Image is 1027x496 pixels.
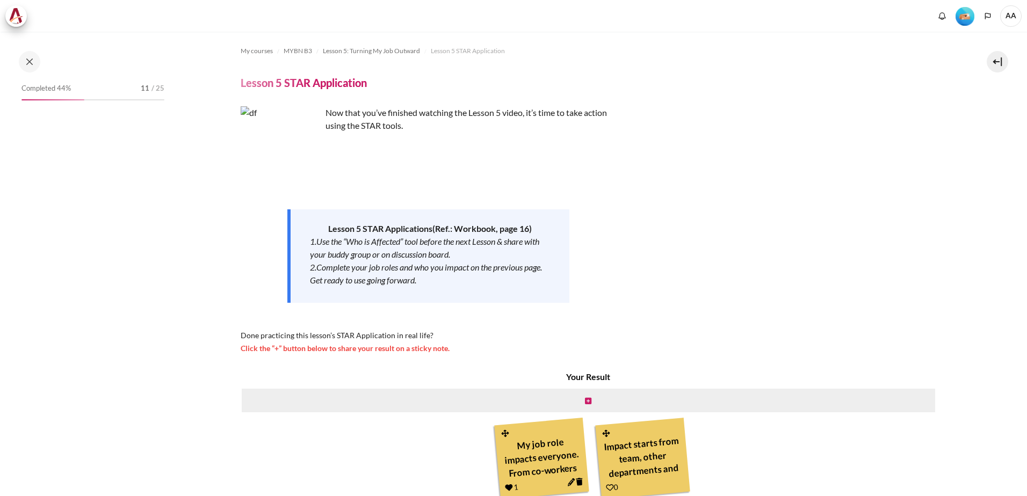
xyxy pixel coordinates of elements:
[310,261,550,287] div: 2.Complete your job roles and who you impact on the previous page. Get ready to use going forward.
[241,106,321,187] img: df
[241,45,273,57] a: My courses
[323,45,420,57] a: Lesson 5: Turning My Job Outward
[567,478,575,486] i: Edit this note
[601,429,611,437] i: Drag and drop this note
[505,481,519,493] div: 1
[576,478,583,486] i: Delete this note
[500,429,510,437] i: Drag and drop this note
[1000,5,1022,27] a: User menu
[21,99,84,100] div: 44%
[602,431,684,482] div: Impact starts from team, other departments and as well customer and clients.
[323,46,420,56] span: Lesson 5: Turning My Job Outward
[980,8,996,24] button: Languages
[431,46,505,56] span: Lesson 5 STAR Application
[284,46,312,56] span: MYBN B3
[951,6,979,26] a: Level #2
[432,223,532,234] strong: ( )
[501,431,583,482] div: My job role impacts everyone. From co-workers to dispatchers to customers to clients.
[1000,5,1022,27] span: AA
[241,331,433,340] span: Done practicing this lesson’s STAR Application in real life?
[956,7,974,26] img: Level #2
[505,484,513,492] i: Remove your Like
[310,235,550,261] div: 1.Use the “Who is Affected” tool before the next Lesson & share with your buddy group or on discu...
[241,76,367,90] h4: Lesson 5 STAR Application
[431,45,505,57] a: Lesson 5 STAR Application
[141,83,149,94] span: 11
[328,223,432,234] strong: Lesson 5 STAR Applications
[241,370,937,383] h4: Your Result
[606,481,619,493] div: 0
[241,42,951,60] nav: Navigation bar
[606,484,614,492] i: Add a Like
[956,6,974,26] div: Level #2
[5,5,32,27] a: Architeck Architeck
[21,83,71,94] span: Completed 44%
[9,8,24,24] img: Architeck
[585,397,591,405] i: Create new note in this column
[151,83,164,94] span: / 25
[284,45,312,57] a: MYBN B3
[241,46,273,56] span: My courses
[326,107,607,130] span: Now that you’ve finished watching the Lesson 5 video, it’s time to take action using the STAR tools.
[241,344,450,353] span: Click the “+” button below to share your result on a sticky note.
[435,223,529,234] span: Ref.: Workbook, page 16
[934,8,950,24] div: Show notification window with no new notifications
